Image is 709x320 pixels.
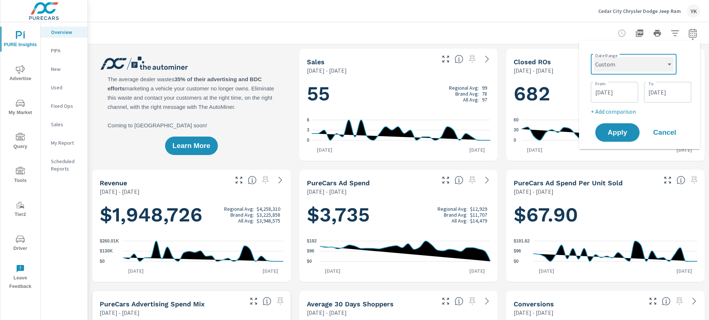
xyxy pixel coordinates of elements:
p: Overview [51,28,82,36]
p: [DATE] [671,267,697,275]
p: All Avg: [463,97,479,103]
span: Cancel [650,129,679,136]
p: [DATE] [464,146,490,154]
span: A rolling 30 day total of daily Shoppers on the dealership website, averaged over the selected da... [455,297,463,306]
p: Regional Avg: [224,206,254,212]
p: + Add comparison [591,107,691,116]
p: [DATE] - [DATE] [514,308,554,317]
p: Regional Avg: [438,206,467,212]
p: PIPA [51,47,82,54]
span: Driver [3,235,38,253]
p: [DATE] - [DATE] [514,66,554,75]
p: Regional Avg: [449,85,479,91]
span: Select a preset date range to save this widget [274,295,286,307]
text: $96 [514,249,521,254]
span: Number of vehicles sold by the dealership over the selected date range. [Source: This data is sou... [455,55,463,63]
div: nav menu [0,22,40,294]
span: Select a preset date range to save this widget [466,295,478,307]
p: $3,225,858 [257,212,280,218]
p: [DATE] - [DATE] [100,187,140,196]
p: $4,258,310 [257,206,280,212]
p: 99 [482,85,487,91]
p: $11,707 [470,212,487,218]
h5: Closed ROs [514,58,551,66]
text: $0 [514,259,519,264]
h5: Sales [307,58,325,66]
p: Scheduled Reports [51,158,82,172]
span: My Market [3,99,38,117]
span: Query [3,133,38,151]
text: 6 [307,117,309,123]
h5: Average 30 Days Shoppers [307,300,394,308]
button: "Export Report to PDF" [632,26,647,41]
button: Cancel [643,123,687,142]
span: Select a preset date range to save this widget [260,174,271,186]
button: Apply [595,123,640,142]
p: $3,948,575 [257,218,280,224]
div: My Report [41,137,88,148]
div: Used [41,82,88,93]
text: $192 [307,238,317,244]
text: $130K [100,249,113,254]
div: Overview [41,27,88,38]
p: Brand Avg: [230,212,254,218]
p: New [51,65,82,73]
text: $0 [307,259,312,264]
p: Brand Avg: [444,212,467,218]
a: See more details in report [688,295,700,307]
h5: PureCars Ad Spend [307,179,370,187]
p: $12,929 [470,206,487,212]
p: Fixed Ops [51,102,82,110]
button: Make Fullscreen [662,174,674,186]
span: Learn More [172,142,210,149]
h5: PureCars Advertising Spend Mix [100,300,205,308]
div: Sales [41,119,88,130]
span: Select a preset date range to save this widget [688,174,700,186]
div: YK [687,4,700,18]
p: [DATE] [123,267,149,275]
span: Select a preset date range to save this widget [466,174,478,186]
button: Learn More [165,137,218,155]
a: See more details in report [481,174,493,186]
p: [DATE] - [DATE] [307,187,347,196]
h5: Revenue [100,179,127,187]
p: [DATE] - [DATE] [514,187,554,196]
p: Brand Avg: [455,91,479,97]
span: Total cost of media for all PureCars channels for the selected dealership group over the selected... [455,176,463,185]
text: $0 [100,259,105,264]
p: [DATE] [257,267,283,275]
span: Select a preset date range to save this widget [466,53,478,65]
text: 30 [514,128,519,133]
h1: $67.90 [514,202,697,227]
text: 0 [307,138,309,143]
p: Cedar City Chrysler Dodge Jeep Ram [598,8,681,14]
span: Select a preset date range to save this widget [674,295,685,307]
button: Make Fullscreen [440,53,452,65]
p: All Avg: [452,218,467,224]
span: Tools [3,167,38,185]
span: Advertise [3,65,38,83]
text: $260.01K [100,238,119,244]
p: [DATE] [522,146,548,154]
text: $191.82 [514,238,530,244]
p: 97 [482,97,487,103]
span: Leave Feedback [3,264,38,291]
h5: Conversions [514,300,554,308]
p: [DATE] - [DATE] [307,66,347,75]
a: See more details in report [274,174,286,186]
text: 0 [514,138,516,143]
p: Used [51,84,82,91]
span: Total sales revenue over the selected date range. [Source: This data is sourced from the dealer’s... [248,176,257,185]
p: 78 [482,91,487,97]
span: The number of dealer-specified goals completed by a visitor. [Source: This data is provided by th... [662,297,671,306]
a: See more details in report [481,295,493,307]
p: [DATE] [671,146,697,154]
h1: $3,735 [307,202,490,227]
span: Apply [603,129,632,136]
p: [DATE] - [DATE] [307,308,347,317]
a: See more details in report [481,53,493,65]
span: Tier2 [3,201,38,219]
div: Scheduled Reports [41,156,88,174]
button: Apply Filters [668,26,682,41]
button: Select Date Range [685,26,700,41]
